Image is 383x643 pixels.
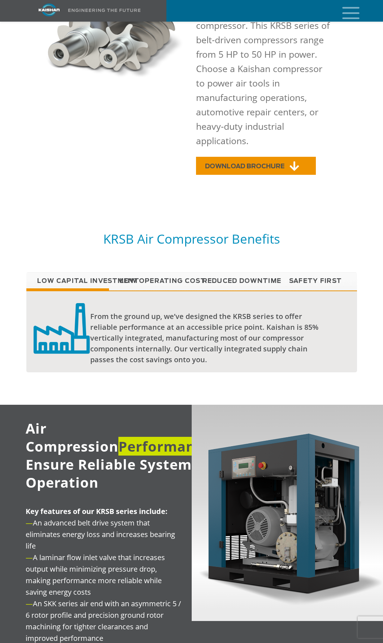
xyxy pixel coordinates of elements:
[192,272,274,290] a: Reduced Downtime
[26,506,167,516] span: Key features of our KRSB series include:
[26,291,357,372] div: Low Capital Investment
[196,157,316,175] a: DOWNLOAD BROCHURE
[109,272,192,290] a: Low Operating Cost
[118,437,211,456] span: Performance
[22,4,76,16] img: kaishan logo
[68,9,140,12] img: Engineering the future
[26,553,33,562] span: —
[34,302,90,354] img: low capital investment badge
[26,231,357,247] h5: KRSB Air Compressor Benefits
[205,163,284,169] span: DOWNLOAD BROCHURE
[26,518,33,528] span: —
[339,5,352,17] a: mobile menu
[90,311,327,365] div: From the ground up, we’ve designed the KRSB series to offer reliable performance at an accessible...
[26,419,227,492] span: Air Compression to Ensure Reliable System Operation
[274,272,357,290] a: Safety First
[26,272,109,290] a: Low Capital Investment
[26,599,33,608] span: —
